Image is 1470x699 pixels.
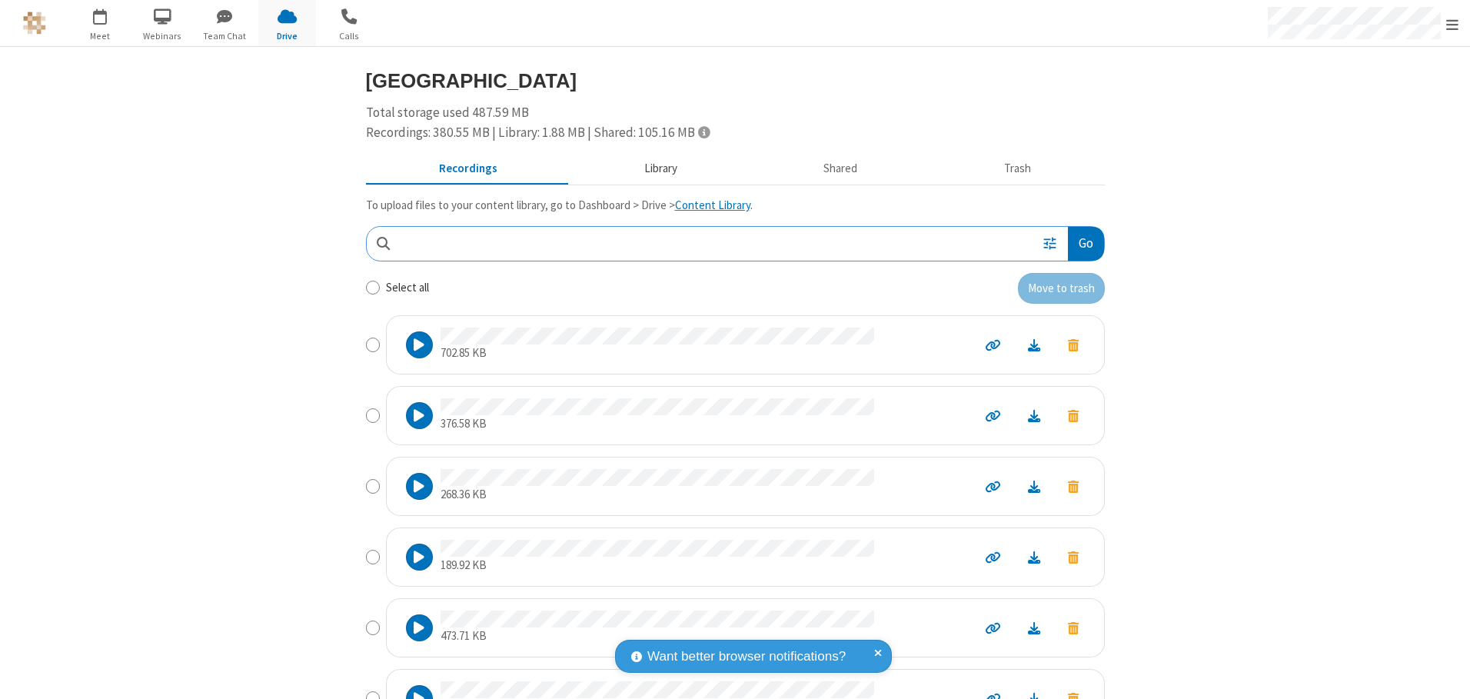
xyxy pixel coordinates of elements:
[441,415,874,433] p: 376.58 KB
[196,29,254,43] span: Team Chat
[1054,547,1093,568] button: Move to trash
[321,29,378,43] span: Calls
[386,279,429,297] label: Select all
[750,155,931,184] button: Shared during meetings
[1014,336,1054,354] a: Download file
[1054,405,1093,426] button: Move to trash
[1054,335,1093,355] button: Move to trash
[1054,617,1093,638] button: Move to trash
[366,123,1105,143] div: Recordings: 380.55 MB | Library: 1.88 MB | Shared: 105.16 MB
[698,125,710,138] span: Totals displayed include files that have been moved to the trash.
[570,155,750,184] button: Content library
[366,197,1105,215] p: To upload files to your content library, go to Dashboard > Drive > .
[647,647,846,667] span: Want better browser notifications?
[23,12,46,35] img: QA Selenium DO NOT DELETE OR CHANGE
[1014,478,1054,495] a: Download file
[134,29,191,43] span: Webinars
[1014,548,1054,566] a: Download file
[441,486,874,504] p: 268.36 KB
[366,155,571,184] button: Recorded meetings
[675,198,750,212] a: Content Library
[1014,407,1054,424] a: Download file
[931,155,1105,184] button: Trash
[366,70,1105,92] h3: [GEOGRAPHIC_DATA]
[258,29,316,43] span: Drive
[441,557,874,574] p: 189.92 KB
[1054,476,1093,497] button: Move to trash
[1014,619,1054,637] a: Download file
[1018,273,1105,304] button: Move to trash
[441,627,874,645] p: 473.71 KB
[441,345,874,362] p: 702.85 KB
[366,103,1105,142] div: Total storage used 487.59 MB
[1068,227,1103,261] button: Go
[72,29,129,43] span: Meet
